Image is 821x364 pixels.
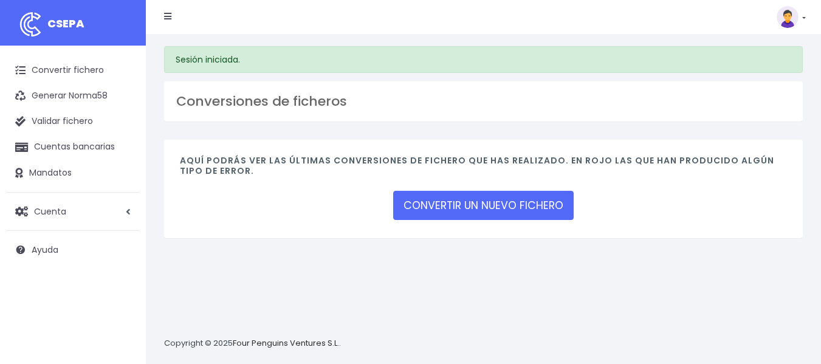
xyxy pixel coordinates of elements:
a: Cuentas bancarias [6,134,140,160]
a: CONVERTIR UN NUEVO FICHERO [393,191,574,220]
span: Cuenta [34,205,66,217]
h3: Conversiones de ficheros [176,94,791,109]
img: profile [777,6,799,28]
a: Mandatos [6,160,140,186]
span: Ayuda [32,244,58,256]
a: Convertir fichero [6,58,140,83]
div: Sesión iniciada. [164,46,803,73]
span: CSEPA [47,16,84,31]
h4: Aquí podrás ver las últimas conversiones de fichero que has realizado. En rojo las que han produc... [180,156,787,182]
a: Cuenta [6,199,140,224]
a: Four Penguins Ventures S.L. [233,337,339,349]
a: Validar fichero [6,109,140,134]
a: Ayuda [6,237,140,263]
img: logo [15,9,46,39]
p: Copyright © 2025 . [164,337,341,350]
a: Generar Norma58 [6,83,140,109]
